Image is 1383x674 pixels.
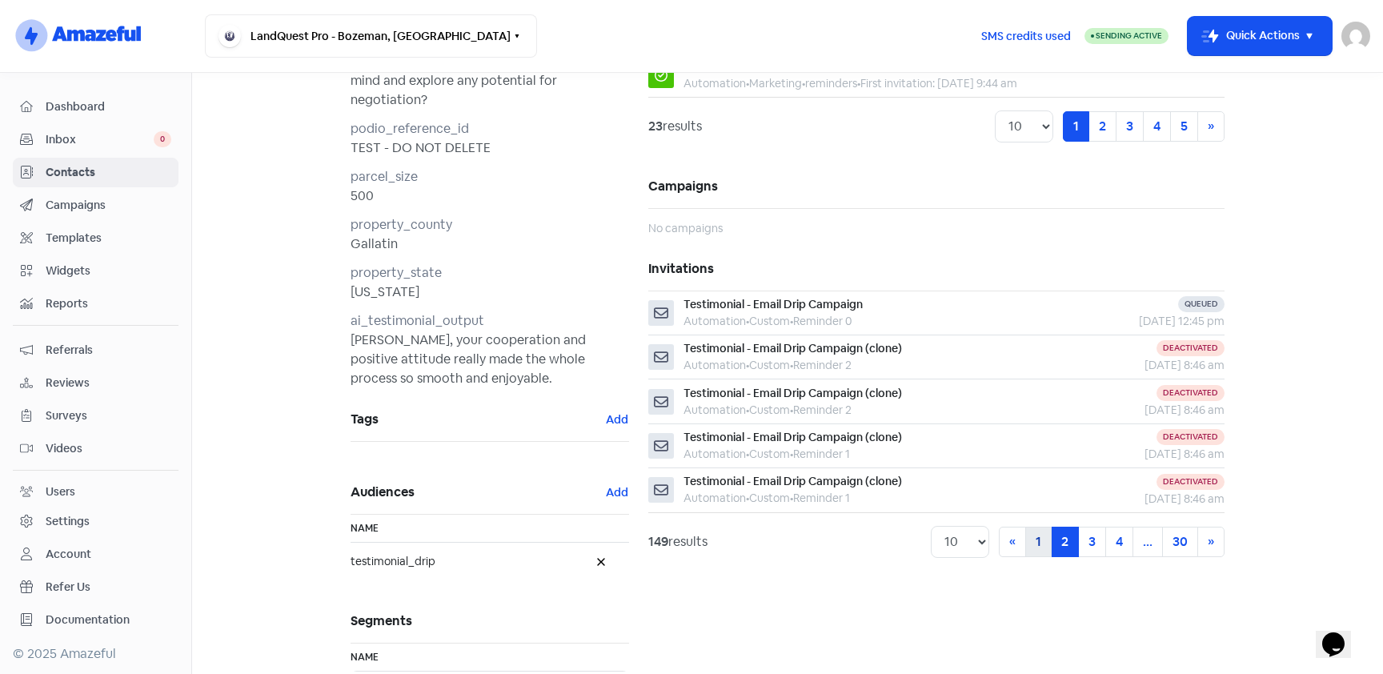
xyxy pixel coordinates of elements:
a: Documentation [13,605,178,635]
a: Account [13,540,178,569]
span: Dashboard [46,98,171,115]
div: Queued [1178,296,1225,312]
span: 0 [154,131,171,147]
b: • [857,76,860,90]
span: SMS credits used [981,28,1071,45]
span: Templates [46,230,171,247]
b: • [746,358,749,372]
a: 4 [1143,111,1171,142]
a: Contacts [13,158,178,187]
span: Audiences [351,480,605,504]
span: Reports [46,295,171,312]
span: Testimonial - Email Drip Campaign (clone) [683,430,902,444]
span: Testimonial - Email Drip Campaign [683,297,863,311]
div: [DATE] 8:46 am [1076,402,1225,419]
span: Reviews [46,375,171,391]
div: TEST - DO NOT DELETE [351,138,629,158]
button: Add [605,411,629,429]
a: 2 [1051,527,1079,557]
button: LandQuest Pro - Bozeman, [GEOGRAPHIC_DATA] [205,14,537,58]
span: Sending Active [1096,30,1162,41]
div: Deactivated [1157,429,1225,445]
span: Tags [351,407,605,431]
a: 5 [1170,111,1198,142]
div: Users [46,483,75,500]
a: 1 [1063,111,1089,142]
div: 500 [351,187,629,206]
a: 30 [1162,527,1198,557]
div: © 2025 Amazeful [13,644,178,664]
div: [DATE] 12:45 pm [1076,313,1225,330]
a: Videos [13,434,178,463]
span: Inbox [46,131,154,148]
span: » [1208,533,1214,550]
b: • [746,314,749,328]
strong: 149 [648,533,668,550]
b: • [790,403,793,417]
b: • [746,76,749,90]
a: Referrals [13,335,178,365]
div: Deactivated [1157,474,1225,490]
b: • [790,447,793,461]
th: Name [351,644,629,672]
b: • [746,447,749,461]
div: [DATE] 8:46 am [1076,446,1225,463]
div: Settings [46,513,90,530]
div: Deactivated [1157,340,1225,356]
a: Reports [13,289,178,319]
span: testimonial_drip [351,553,589,570]
div: Automation Custom Reminder 0 [683,313,863,330]
div: Gallatin [351,235,629,254]
div: parcel_size [351,167,629,187]
a: Widgets [13,256,178,286]
a: 3 [1078,527,1106,557]
div: [DATE] 8:46 am [1076,491,1225,508]
span: reminders [805,76,857,90]
a: 4 [1105,527,1133,557]
a: ... [1132,527,1163,557]
span: Testimonial - Email Drip Campaign (clone) [683,386,902,400]
a: SMS credits used [968,26,1084,43]
span: Testimonial - Email Drip Campaign (clone) [683,474,902,488]
span: » [1208,118,1214,134]
a: Campaigns [13,191,178,220]
span: Campaigns [46,197,171,214]
span: Videos [46,440,171,457]
a: Settings [13,507,178,536]
iframe: chat widget [1316,610,1367,658]
h5: Campaigns [648,165,1225,208]
div: Automation Custom Reminder 2 [683,402,902,419]
div: Automation Custom Reminder 2 [683,357,902,374]
a: Users [13,477,178,507]
a: 1 [1025,527,1052,557]
th: Name [351,515,629,543]
a: Next [1197,527,1225,557]
strong: 23 [648,118,663,134]
div: podio_reference_id [351,119,629,138]
a: Previous [999,527,1026,557]
button: Add [605,483,629,502]
a: 2 [1088,111,1116,142]
span: Marketing [749,76,802,90]
span: Contacts [46,164,171,181]
div: ai_testimonial_output [351,311,629,331]
span: Referrals [46,342,171,359]
span: Documentation [46,612,171,628]
a: Reviews [13,368,178,398]
b: • [790,491,793,505]
a: Templates [13,223,178,253]
div: Deactivated [1157,385,1225,401]
button: Quick Actions [1188,17,1332,55]
b: • [746,491,749,505]
div: [DATE] 8:46 am [1076,357,1225,374]
div: Account [46,546,91,563]
div: property_county [351,215,629,235]
span: Widgets [46,263,171,279]
div: Automation Custom Reminder 1 [683,446,902,463]
div: Automation Custom Reminder 1 [683,490,902,507]
span: Refer Us [46,579,171,596]
span: No campaigns [648,221,723,235]
a: Sending Active [1084,26,1169,46]
span: Surveys [46,407,171,424]
b: • [746,403,749,417]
